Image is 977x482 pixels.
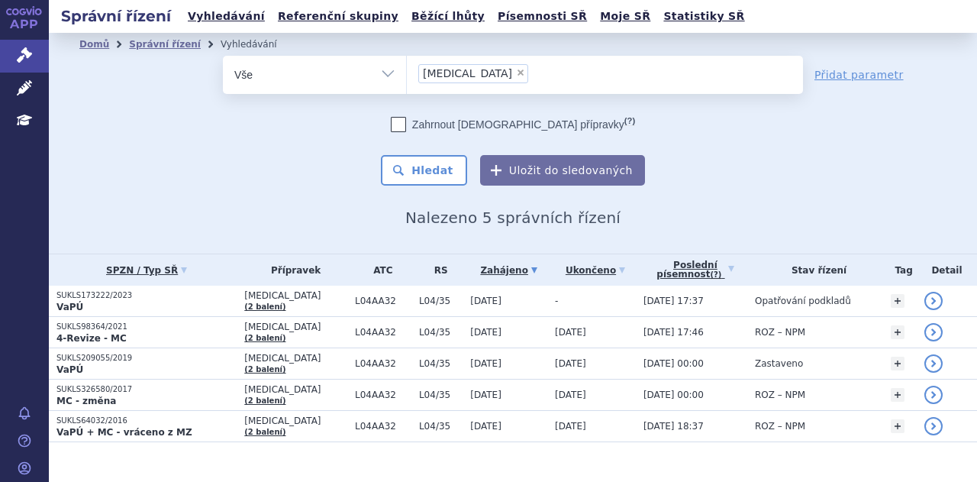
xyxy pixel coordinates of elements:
a: + [891,388,904,402]
span: [MEDICAL_DATA] [423,68,512,79]
span: L04AA32 [355,327,411,338]
span: × [516,68,525,77]
span: [DATE] [555,390,586,400]
a: + [891,325,904,339]
strong: 4-Revize - MC [56,333,127,344]
strong: VaPÚ [56,364,83,375]
p: SUKLS209055/2019 [56,353,237,364]
span: [DATE] [470,327,501,338]
a: Ukončeno [555,260,636,281]
th: Přípravek [237,254,347,286]
a: Moje SŘ [595,6,655,27]
p: SUKLS173222/2023 [56,290,237,301]
span: ROZ – NPM [755,421,805,432]
span: L04/35 [419,390,463,400]
a: Referenční skupiny [273,6,403,27]
a: (2 balení) [244,428,285,436]
span: L04/35 [419,358,463,369]
a: detail [924,354,943,373]
span: Zastaveno [755,358,803,369]
strong: VaPÚ + MC - vráceno z MZ [56,427,192,438]
span: [DATE] [470,358,501,369]
a: Správní řízení [129,39,201,50]
a: detail [924,386,943,404]
strong: MC - změna [56,396,116,406]
label: Zahrnout [DEMOGRAPHIC_DATA] přípravky [391,117,635,132]
a: Statistiky SŘ [659,6,749,27]
a: Domů [79,39,109,50]
span: L04/35 [419,327,463,338]
span: [MEDICAL_DATA] [244,322,347,332]
a: Přidat parametr [814,67,904,82]
span: Opatřování podkladů [755,296,851,306]
p: SUKLS98364/2021 [56,322,237,332]
a: detail [924,417,943,435]
span: L04/35 [419,421,463,432]
a: Písemnosti SŘ [493,6,592,27]
a: Vyhledávání [183,6,269,27]
li: Vyhledávání [221,33,297,56]
span: [DATE] 00:00 [643,390,704,400]
span: L04AA32 [355,390,411,400]
th: Tag [883,254,917,286]
strong: VaPÚ [56,302,83,312]
a: detail [924,292,943,310]
th: ATC [347,254,411,286]
button: Uložit do sledovaných [480,155,645,186]
span: [DATE] 18:37 [643,421,704,432]
span: [DATE] [470,390,501,400]
abbr: (?) [624,116,635,126]
span: L04AA32 [355,358,411,369]
a: (2 balení) [244,334,285,342]
abbr: (?) [710,270,721,280]
th: Detail [917,254,977,286]
span: ROZ – NPM [755,390,805,400]
a: detail [924,323,943,341]
a: SPZN / Typ SŘ [56,260,237,281]
h2: Správní řízení [49,5,183,27]
span: [DATE] 17:46 [643,327,704,338]
input: [MEDICAL_DATA] [533,63,541,82]
button: Hledat [381,155,467,186]
th: Stav řízení [747,254,883,286]
span: [DATE] [555,358,586,369]
span: [DATE] 00:00 [643,358,704,369]
span: Nalezeno 5 správních řízení [405,209,621,227]
span: ROZ – NPM [755,327,805,338]
span: L04AA32 [355,296,411,306]
p: SUKLS326580/2017 [56,384,237,395]
a: + [891,419,904,433]
span: [DATE] [555,327,586,338]
a: (2 balení) [244,396,285,405]
a: + [891,294,904,308]
span: [DATE] [470,421,501,432]
p: SUKLS64032/2016 [56,416,237,426]
span: [MEDICAL_DATA] [244,416,347,426]
a: Poslednípísemnost(?) [643,254,747,286]
a: Zahájeno [470,260,547,281]
span: [MEDICAL_DATA] [244,353,347,364]
span: - [555,296,558,306]
a: (2 balení) [244,365,285,374]
span: [DATE] [470,296,501,306]
a: Běžící lhůty [407,6,489,27]
span: L04AA32 [355,421,411,432]
span: [DATE] [555,421,586,432]
span: [DATE] 17:37 [643,296,704,306]
span: [MEDICAL_DATA] [244,290,347,301]
a: + [891,357,904,370]
th: RS [411,254,463,286]
span: L04/35 [419,296,463,306]
span: [MEDICAL_DATA] [244,384,347,395]
a: (2 balení) [244,302,285,311]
